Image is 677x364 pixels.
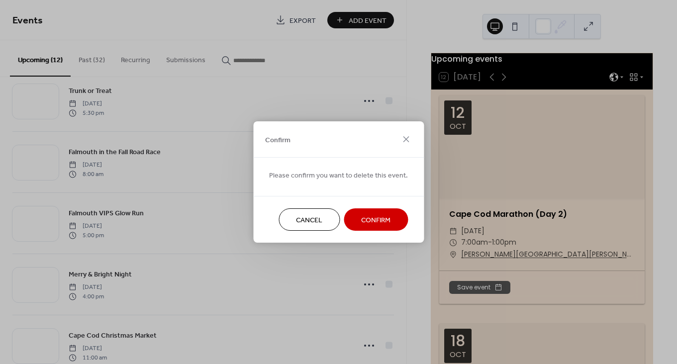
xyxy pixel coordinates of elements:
span: Confirm [361,215,390,226]
span: Please confirm you want to delete this event. [269,171,408,181]
span: Confirm [265,135,290,145]
button: Cancel [279,208,340,231]
button: Confirm [344,208,408,231]
span: Cancel [296,215,322,226]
